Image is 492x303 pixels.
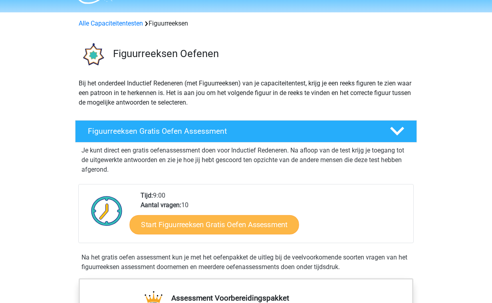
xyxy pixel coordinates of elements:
div: 9:00 10 [135,191,413,243]
img: Klok [87,191,127,231]
p: Je kunt direct een gratis oefenassessment doen voor Inductief Redeneren. Na afloop van de test kr... [81,146,411,174]
a: Alle Capaciteitentesten [79,20,143,27]
a: Figuurreeksen Gratis Oefen Assessment [72,120,420,143]
p: Bij het onderdeel Inductief Redeneren (met Figuurreeksen) van je capaciteitentest, krijg je een r... [79,79,413,107]
h3: Figuurreeksen Oefenen [113,48,411,60]
div: Na het gratis oefen assessment kun je met het oefenpakket de uitleg bij de veelvoorkomende soorte... [78,253,414,272]
img: figuurreeksen [75,38,109,72]
a: Start Figuurreeksen Gratis Oefen Assessment [130,215,299,234]
b: Tijd: [141,192,153,199]
h4: Figuurreeksen Gratis Oefen Assessment [88,127,377,136]
b: Aantal vragen: [141,201,181,209]
div: Figuurreeksen [75,19,417,28]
